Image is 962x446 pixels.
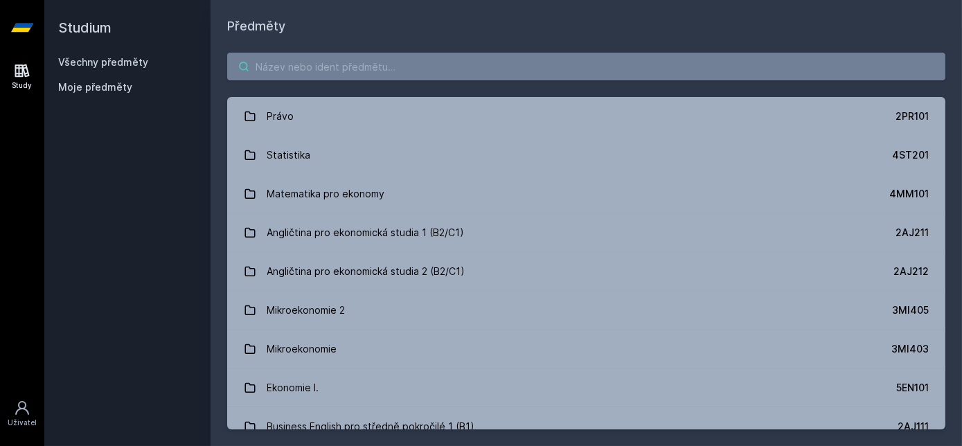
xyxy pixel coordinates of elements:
[267,335,337,363] div: Mikroekonomie
[227,17,945,36] h1: Předměty
[893,265,929,278] div: 2AJ212
[227,368,945,407] a: Ekonomie I. 5EN101
[267,413,475,440] div: Business English pro středně pokročilé 1 (B1)
[12,80,33,91] div: Study
[898,420,929,434] div: 2AJ111
[58,80,132,94] span: Moje předměty
[227,213,945,252] a: Angličtina pro ekonomická studia 1 (B2/C1) 2AJ211
[896,226,929,240] div: 2AJ211
[227,97,945,136] a: Právo 2PR101
[227,175,945,213] a: Matematika pro ekonomy 4MM101
[3,393,42,435] a: Uživatel
[896,109,929,123] div: 2PR101
[896,381,929,395] div: 5EN101
[267,180,385,208] div: Matematika pro ekonomy
[227,53,945,80] input: Název nebo ident předmětu…
[227,136,945,175] a: Statistika 4ST201
[227,407,945,446] a: Business English pro středně pokročilé 1 (B1) 2AJ111
[267,141,311,169] div: Statistika
[267,374,319,402] div: Ekonomie I.
[891,342,929,356] div: 3MI403
[892,148,929,162] div: 4ST201
[267,296,346,324] div: Mikroekonomie 2
[8,418,37,428] div: Uživatel
[267,102,294,130] div: Právo
[227,252,945,291] a: Angličtina pro ekonomická studia 2 (B2/C1) 2AJ212
[267,219,465,247] div: Angličtina pro ekonomická studia 1 (B2/C1)
[227,291,945,330] a: Mikroekonomie 2 3MI405
[267,258,465,285] div: Angličtina pro ekonomická studia 2 (B2/C1)
[889,187,929,201] div: 4MM101
[58,56,148,68] a: Všechny předměty
[892,303,929,317] div: 3MI405
[3,55,42,98] a: Study
[227,330,945,368] a: Mikroekonomie 3MI403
